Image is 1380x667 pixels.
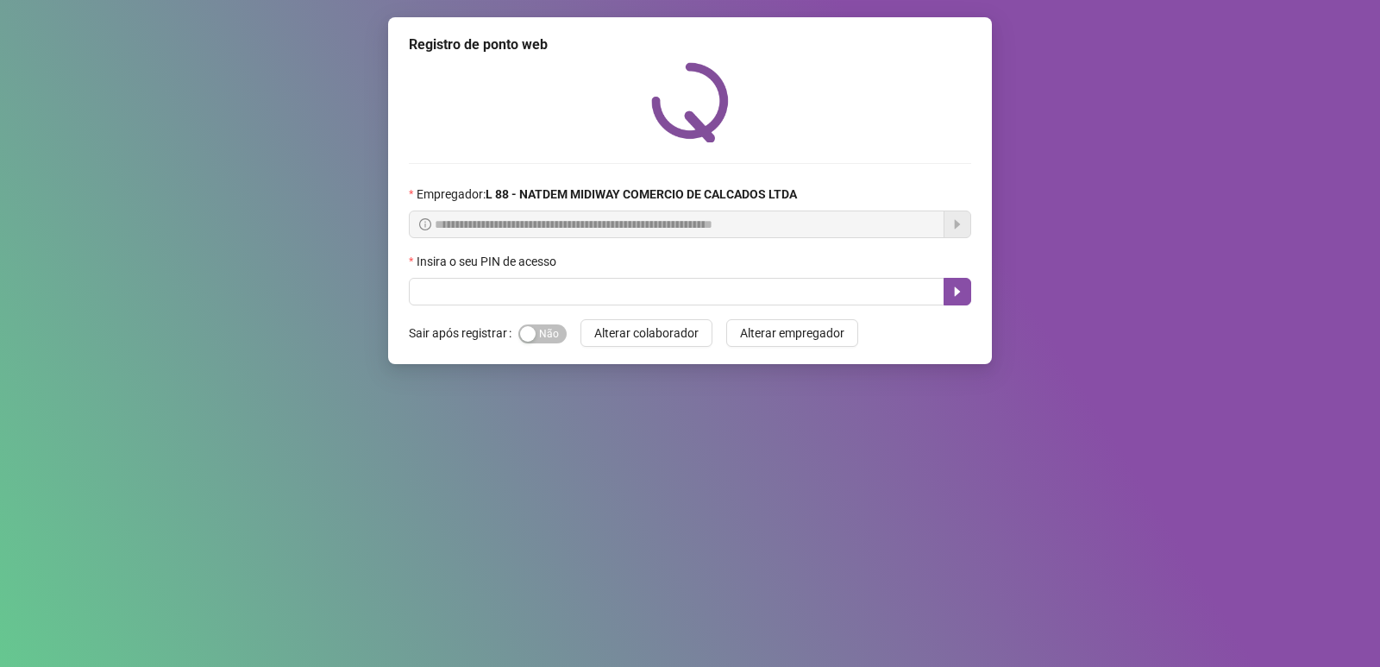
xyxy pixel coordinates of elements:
[651,62,729,142] img: QRPoint
[409,252,568,271] label: Insira o seu PIN de acesso
[740,324,844,343] span: Alterar empregador
[486,187,797,201] strong: L 88 - NATDEM MIDIWAY COMERCIO DE CALCADOS LTDA
[419,218,431,230] span: info-circle
[409,35,971,55] div: Registro de ponto web
[417,185,797,204] span: Empregador :
[594,324,699,343] span: Alterar colaborador
[580,319,712,347] button: Alterar colaborador
[950,285,964,299] span: caret-right
[409,319,518,347] label: Sair após registrar
[726,319,858,347] button: Alterar empregador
